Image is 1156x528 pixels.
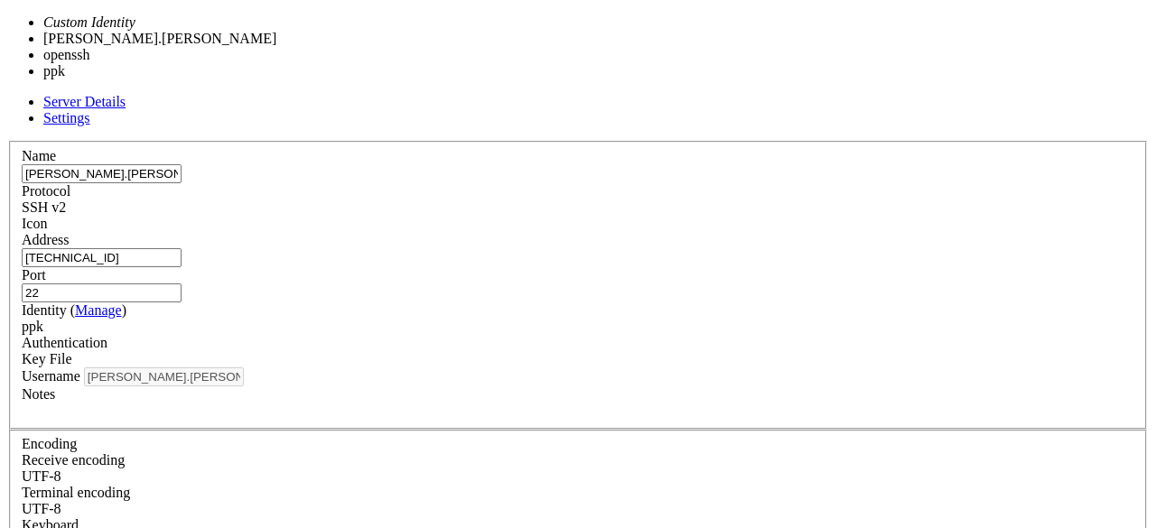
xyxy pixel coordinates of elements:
div: Key File [22,351,1134,367]
label: Icon [22,216,47,231]
label: Name [22,148,56,163]
div: UTF-8 [22,501,1134,517]
a: Manage [75,302,122,318]
div: ppk [22,319,1134,335]
input: Login Username [84,367,244,386]
input: Server Name [22,164,182,183]
li: [PERSON_NAME].[PERSON_NAME] [43,31,276,47]
label: Protocol [22,183,70,199]
label: Notes [22,386,55,402]
input: Port Number [22,283,182,302]
div: UTF-8 [22,468,1134,485]
span: UTF-8 [22,501,61,516]
span: Key File [22,351,72,366]
label: Set the expected encoding for data received from the host. If the encodings do not match, visual ... [22,452,125,468]
div: (0, 1) [7,23,14,38]
a: Server Details [43,94,126,109]
input: Host Name or IP [22,248,182,267]
label: Address [22,232,69,247]
label: Authentication [22,335,107,350]
span: ppk [22,319,43,334]
span: UTF-8 [22,468,61,484]
div: SSH v2 [22,199,1134,216]
span: ( ) [70,302,126,318]
label: Port [22,267,46,283]
label: Identity [22,302,126,318]
label: Username [22,368,80,384]
a: Settings [43,110,90,125]
label: The default terminal encoding. ISO-2022 enables character map translations (like graphics maps). ... [22,485,130,500]
span: SSH v2 [22,199,66,215]
li: ppk [43,63,276,79]
label: Encoding [22,436,77,451]
x-row: Connecting [TECHNICAL_ID]... [7,7,921,23]
li: openssh [43,47,276,63]
i: Custom Identity [43,14,135,30]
